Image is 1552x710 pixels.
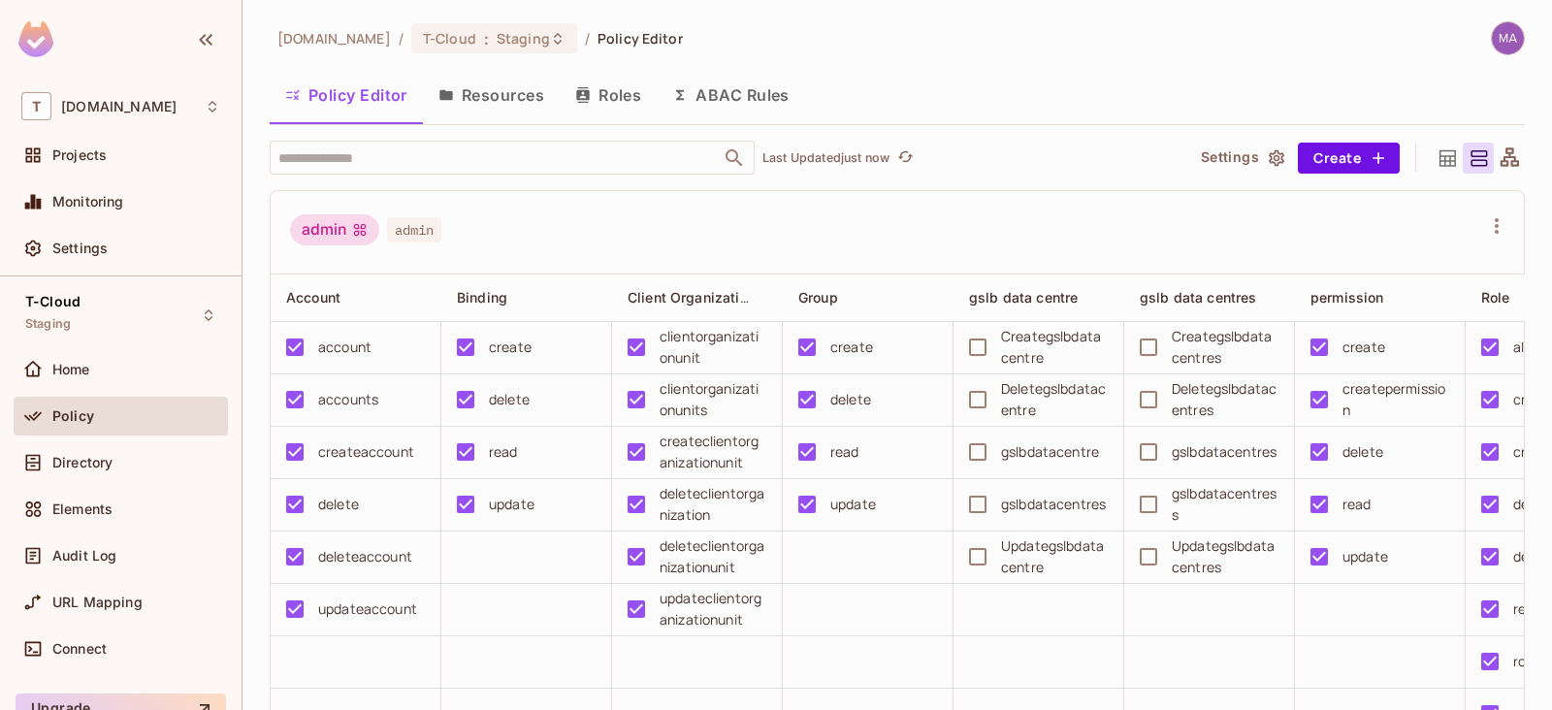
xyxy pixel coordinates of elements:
div: createaccount [318,441,414,463]
div: Deletegslbdatacentres [1172,378,1278,421]
div: updateaccount [318,598,417,620]
span: T [21,92,51,120]
div: deleteclientorganization [660,483,766,526]
div: admin [290,214,379,245]
div: Deletegslbdatacentre [1001,378,1108,421]
button: ABAC Rules [657,71,805,119]
span: Click to refresh data [889,146,917,170]
div: delete [1342,441,1383,463]
span: Account [286,289,340,306]
div: role [1513,651,1537,672]
div: Creategslbdatacentre [1001,326,1108,369]
span: Home [52,362,90,377]
div: account [318,337,372,358]
span: : [483,31,490,47]
div: createclientorganizationunit [660,431,766,473]
button: refresh [893,146,917,170]
div: gslbdatacentres [1172,441,1277,463]
div: Updategslbdatacentres [1172,535,1278,578]
div: read [830,441,859,463]
button: Create [1298,143,1400,174]
button: Roles [560,71,657,119]
div: create [1342,337,1385,358]
span: Staging [25,316,71,332]
span: T-Cloud [423,29,476,48]
div: update [1342,546,1388,567]
div: clientorganizationunits [660,378,766,421]
span: Binding [457,289,507,306]
span: refresh [897,148,914,168]
span: Projects [52,147,107,163]
span: admin [387,217,441,242]
div: clientorganizationunit [660,326,766,369]
span: the active workspace [277,29,391,48]
button: Settings [1193,143,1290,174]
div: read [1342,494,1372,515]
div: gslbdatacentres [1001,494,1106,515]
span: gslb data centre [969,289,1078,306]
span: Audit Log [52,548,116,564]
div: read [1513,598,1542,620]
span: URL Mapping [52,595,143,610]
div: Updategslbdatacentre [1001,535,1108,578]
span: Group [798,289,838,306]
img: SReyMgAAAABJRU5ErkJggg== [18,21,53,57]
span: Client Organization Unit [628,288,787,307]
span: Workspace: t-mobile.com [61,99,177,114]
span: Directory [52,455,113,470]
button: Open [721,145,748,172]
div: create [489,337,532,358]
span: permission [1310,289,1384,306]
span: Monitoring [52,194,124,210]
span: Connect [52,641,107,657]
span: T-Cloud [25,294,81,309]
div: accounts [318,389,378,410]
li: / [399,29,404,48]
span: Policy Editor [598,29,683,48]
span: Staging [497,29,550,48]
div: updateclientorganizationunit [660,588,766,630]
div: delete [318,494,359,515]
div: gslbdatacentress [1172,483,1278,526]
img: maheshbabu.samsani1@t-mobile.com [1492,22,1524,54]
span: Policy [52,408,94,424]
button: Policy Editor [270,71,423,119]
div: deleteclientorganizationunit [660,535,766,578]
div: create [830,337,873,358]
div: createpermission [1342,378,1449,421]
div: gslbdatacentre [1001,441,1099,463]
li: / [585,29,590,48]
button: Resources [423,71,560,119]
div: deleteaccount [318,546,412,567]
span: Elements [52,501,113,517]
span: gslb data centres [1140,289,1257,306]
div: delete [489,389,530,410]
p: Last Updated just now [762,150,889,166]
div: update [489,494,534,515]
div: read [489,441,518,463]
span: Settings [52,241,108,256]
div: Creategslbdatacentres [1172,326,1278,369]
div: delete [830,389,871,410]
div: update [830,494,876,515]
span: Role [1481,289,1510,306]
